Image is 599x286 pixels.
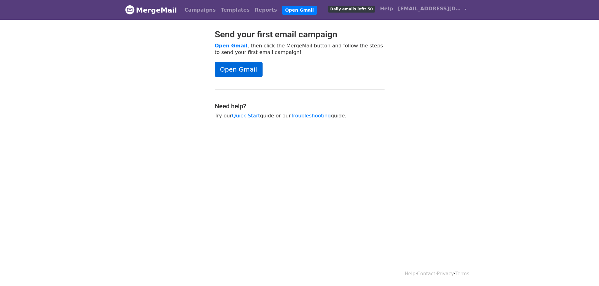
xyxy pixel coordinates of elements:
a: [EMAIL_ADDRESS][DOMAIN_NAME] [396,3,469,17]
a: Quick Start [232,113,260,119]
a: Daily emails left: 50 [325,3,377,15]
p: Try our guide or our guide. [215,112,385,119]
a: MergeMail [125,3,177,17]
a: Contact [417,271,435,277]
a: Terms [455,271,469,277]
a: Open Gmail [215,43,247,49]
a: Troubleshooting [291,113,331,119]
h4: Need help? [215,102,385,110]
img: MergeMail logo [125,5,135,14]
span: Daily emails left: 50 [328,6,375,13]
a: Help [405,271,415,277]
a: Open Gmail [282,6,317,15]
a: Reports [252,4,280,16]
a: Templates [218,4,252,16]
a: Campaigns [182,4,218,16]
span: [EMAIL_ADDRESS][DOMAIN_NAME] [398,5,461,13]
a: Privacy [437,271,454,277]
h2: Send your first email campaign [215,29,385,40]
iframe: Chat Widget [568,256,599,286]
a: Help [378,3,396,15]
p: , then click the MergeMail button and follow the steps to send your first email campaign! [215,42,385,56]
a: Open Gmail [215,62,263,77]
